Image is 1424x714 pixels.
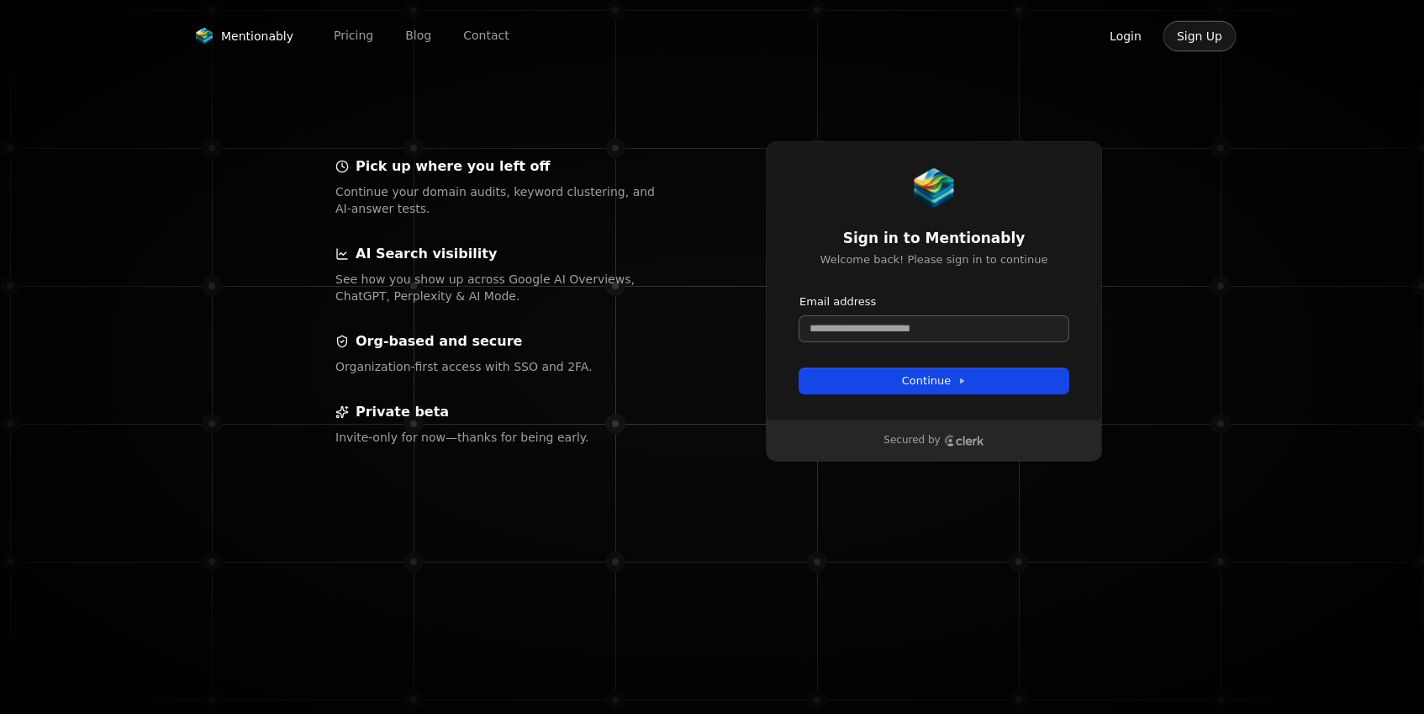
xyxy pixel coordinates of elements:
p: Invite‑only for now—thanks for being early. [335,429,658,446]
a: Mentionably [187,24,300,48]
button: Sign Up [1163,20,1237,52]
p: Private beta [356,402,449,422]
label: Email address [799,294,876,309]
p: See how you show up across Google AI Overviews, ChatGPT, Perplexity & AI Mode. [335,271,658,304]
img: Mentionably logo [194,28,214,45]
p: AI Search visibility [356,244,497,264]
a: Pricing [320,23,387,49]
h1: Sign in to Mentionably [799,229,1068,249]
span: Mentionably [221,28,293,45]
p: Organization‑first access with SSO and 2FA. [335,358,658,375]
a: Blog [392,23,445,49]
p: Org‑based and secure [356,331,522,352]
button: Continue [799,368,1068,394]
p: Continue your domain audits, keyword clustering, and AI‑answer tests. [335,183,658,217]
a: Clerk logo [944,435,984,447]
a: Contact [450,23,522,49]
button: Login [1095,20,1156,52]
p: Secured by [883,434,940,447]
span: Continue [902,373,966,389]
img: Mentionably [914,168,954,209]
p: Welcome back! Please sign in to continue [799,252,1068,267]
p: Pick up where you left off [356,156,551,177]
